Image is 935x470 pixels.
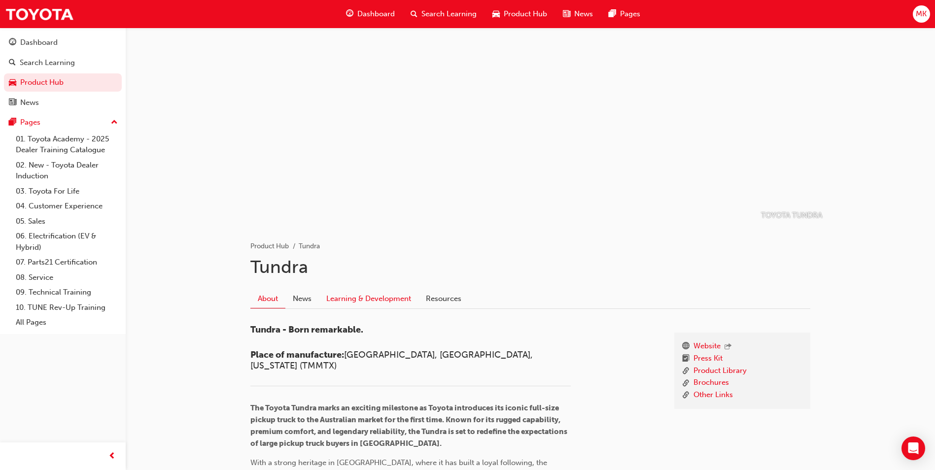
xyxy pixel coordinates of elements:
a: News [285,289,319,308]
li: Tundra [299,241,320,252]
div: Pages [20,117,40,128]
a: 01. Toyota Academy - 2025 Dealer Training Catalogue [12,132,122,158]
a: Search Learning [4,54,122,72]
div: Open Intercom Messenger [901,436,925,460]
a: Resources [418,289,469,308]
span: Dashboard [357,8,395,20]
span: link-icon [682,377,690,389]
a: News [4,94,122,112]
span: news-icon [563,8,570,20]
span: Tundra - Born remarkable. [250,324,363,335]
a: 10. TUNE Rev-Up Training [12,300,122,315]
a: 02. New - Toyota Dealer Induction [12,158,122,184]
div: News [20,97,39,108]
a: Other Links [693,389,733,402]
h1: Tundra [250,256,810,278]
button: Pages [4,113,122,132]
span: pages-icon [9,118,16,127]
a: 05. Sales [12,214,122,229]
a: pages-iconPages [601,4,648,24]
span: prev-icon [108,450,116,463]
p: TOYOTA TUNDRA [761,210,822,221]
span: news-icon [9,99,16,107]
img: Trak [5,3,74,25]
span: search-icon [9,59,16,67]
span: link-icon [682,365,690,377]
a: search-iconSearch Learning [403,4,485,24]
a: 09. Technical Training [12,285,122,300]
a: 04. Customer Experience [12,199,122,214]
a: news-iconNews [555,4,601,24]
div: Search Learning [20,57,75,68]
span: booktick-icon [682,353,690,365]
span: car-icon [9,78,16,87]
span: Pages [620,8,640,20]
a: Dashboard [4,34,122,52]
a: Product Hub [4,73,122,92]
a: Website [693,340,721,353]
a: guage-iconDashboard [338,4,403,24]
a: car-iconProduct Hub [485,4,555,24]
a: About [250,289,285,308]
a: 07. Parts21 Certification [12,255,122,270]
span: pages-icon [609,8,616,20]
button: MK [913,5,930,23]
a: 03. Toyota For Life [12,184,122,199]
span: up-icon [111,116,118,129]
a: Product Hub [250,242,289,250]
span: MK [916,8,927,20]
span: car-icon [492,8,500,20]
button: DashboardSearch LearningProduct HubNews [4,32,122,113]
span: link-icon [682,389,690,402]
span: guage-icon [346,8,353,20]
div: Dashboard [20,37,58,48]
span: Product Hub [504,8,547,20]
span: Search Learning [421,8,477,20]
a: 08. Service [12,270,122,285]
a: Press Kit [693,353,723,365]
a: Brochures [693,377,729,389]
span: guage-icon [9,38,16,47]
span: News [574,8,593,20]
a: 06. Electrification (EV & Hybrid) [12,229,122,255]
span: www-icon [682,340,690,353]
span: search-icon [411,8,417,20]
a: All Pages [12,315,122,330]
span: [GEOGRAPHIC_DATA], [GEOGRAPHIC_DATA], [US_STATE] (TMMTX) [250,349,535,371]
a: Learning & Development [319,289,418,308]
span: outbound-icon [725,343,731,351]
span: Place of manufacture: [250,349,344,360]
a: Product Library [693,365,747,377]
span: The Toyota Tundra marks an exciting milestone as Toyota introduces its iconic full-size pickup tr... [250,403,569,448]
